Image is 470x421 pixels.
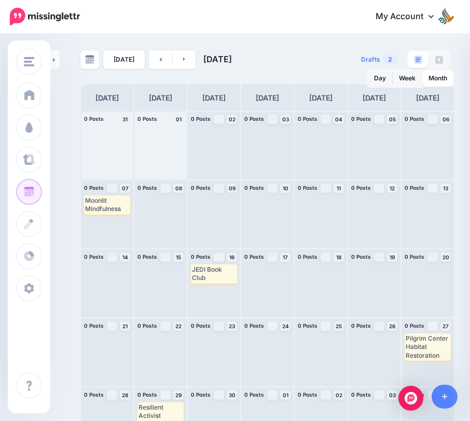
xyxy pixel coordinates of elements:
[191,322,211,329] span: 0 Posts
[440,115,451,124] a: 06
[280,321,291,331] a: 24
[336,392,342,398] span: 02
[336,255,341,260] span: 18
[120,115,130,124] h4: 31
[365,4,454,30] a: My Account
[422,70,453,87] a: Month
[137,254,157,260] span: 0 Posts
[443,255,449,260] span: 20
[191,391,211,398] span: 0 Posts
[120,390,130,400] a: 28
[334,115,344,124] a: 04
[435,56,443,64] img: facebook-grey-square.png
[203,54,232,64] span: [DATE]
[298,254,317,260] span: 0 Posts
[361,57,380,63] span: Drafts
[406,334,450,360] div: Pilgrim Center Habitat Restoration
[280,184,291,193] a: 10
[298,391,317,398] span: 0 Posts
[227,184,237,193] a: 09
[405,254,424,260] span: 0 Posts
[137,185,157,191] span: 0 Posts
[334,184,344,193] a: 11
[202,92,226,104] h4: [DATE]
[298,185,317,191] span: 0 Posts
[387,321,397,331] a: 26
[10,8,80,25] img: Missinglettr
[244,254,264,260] span: 0 Posts
[282,324,289,329] span: 24
[405,185,424,191] span: 0 Posts
[227,321,237,331] a: 23
[137,116,157,122] span: 0 Posts
[405,322,424,329] span: 0 Posts
[389,117,396,122] span: 05
[173,390,184,400] a: 29
[173,321,184,331] a: 22
[229,324,235,329] span: 23
[191,116,211,122] span: 0 Posts
[280,252,291,262] a: 17
[84,322,104,329] span: 0 Posts
[103,50,145,69] a: [DATE]
[440,184,451,193] a: 13
[122,324,128,329] span: 21
[280,115,291,124] a: 03
[120,252,130,262] a: 14
[389,324,395,329] span: 26
[351,116,371,122] span: 0 Posts
[175,392,182,398] span: 29
[122,186,129,191] span: 07
[440,252,451,262] a: 20
[173,252,184,262] a: 15
[191,254,211,260] span: 0 Posts
[443,324,449,329] span: 27
[336,324,342,329] span: 25
[355,50,404,69] a: Drafts2
[95,92,119,104] h4: [DATE]
[229,392,236,398] span: 30
[85,55,94,64] img: calendar-grey-darker.png
[390,255,395,260] span: 19
[351,322,371,329] span: 0 Posts
[227,252,237,262] a: 16
[192,265,236,283] div: JEDI Book Club
[387,390,397,400] a: 03
[383,54,397,64] span: 2
[337,186,341,191] span: 11
[443,186,448,191] span: 13
[137,322,157,329] span: 0 Posts
[398,386,423,411] div: Open Intercom Messenger
[282,117,289,122] span: 03
[443,117,449,122] span: 06
[120,184,130,193] a: 07
[363,92,386,104] h4: [DATE]
[387,184,397,193] a: 12
[390,186,395,191] span: 12
[229,186,236,191] span: 09
[283,255,288,260] span: 17
[283,186,288,191] span: 10
[334,321,344,331] a: 25
[351,185,371,191] span: 0 Posts
[387,115,397,124] a: 05
[334,390,344,400] a: 02
[335,117,342,122] span: 04
[416,92,439,104] h4: [DATE]
[173,184,184,193] a: 08
[229,255,234,260] span: 16
[389,392,396,398] span: 03
[393,70,422,87] a: Week
[244,322,264,329] span: 0 Posts
[173,115,184,124] h4: 01
[137,391,157,398] span: 0 Posts
[256,92,279,104] h4: [DATE]
[191,185,211,191] span: 0 Posts
[176,255,181,260] span: 15
[334,252,344,262] a: 18
[298,116,317,122] span: 0 Posts
[85,197,129,214] div: Moonlit Mindfulness
[84,254,104,260] span: 0 Posts
[283,392,288,398] span: 01
[149,92,172,104] h4: [DATE]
